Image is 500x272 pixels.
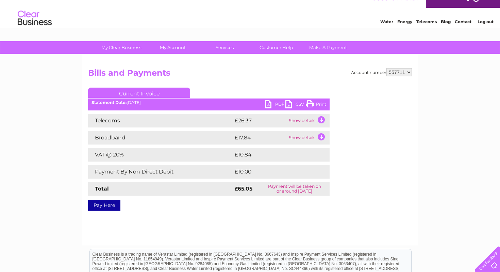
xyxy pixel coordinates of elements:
[441,29,451,34] a: Blog
[233,114,287,127] td: £26.37
[380,29,393,34] a: Water
[259,182,330,196] td: Payment will be taken on or around [DATE]
[90,4,411,33] div: Clear Business is a trading name of Verastar Limited (registered in [GEOGRAPHIC_DATA] No. 3667643...
[265,100,285,110] a: PDF
[306,100,326,110] a: Print
[455,29,471,34] a: Contact
[17,18,52,39] img: logo.png
[233,165,316,179] td: £10.00
[95,185,109,192] strong: Total
[351,68,412,76] div: Account number
[88,68,412,81] h2: Bills and Payments
[397,29,412,34] a: Energy
[88,88,190,98] a: Current Invoice
[88,131,233,145] td: Broadband
[88,200,120,211] a: Pay Here
[88,114,233,127] td: Telecoms
[248,41,304,54] a: Customer Help
[287,114,330,127] td: Show details
[233,131,287,145] td: £17.84
[478,29,494,34] a: Log out
[233,148,316,162] td: £10.84
[197,41,253,54] a: Services
[88,165,233,179] td: Payment By Non Direct Debit
[300,41,356,54] a: Make A Payment
[88,148,233,162] td: VAT @ 20%
[285,100,306,110] a: CSV
[88,100,330,105] div: [DATE]
[416,29,437,34] a: Telecoms
[287,131,330,145] td: Show details
[91,100,127,105] b: Statement Date:
[372,3,419,12] a: 0333 014 3131
[235,185,252,192] strong: £65.05
[145,41,201,54] a: My Account
[93,41,149,54] a: My Clear Business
